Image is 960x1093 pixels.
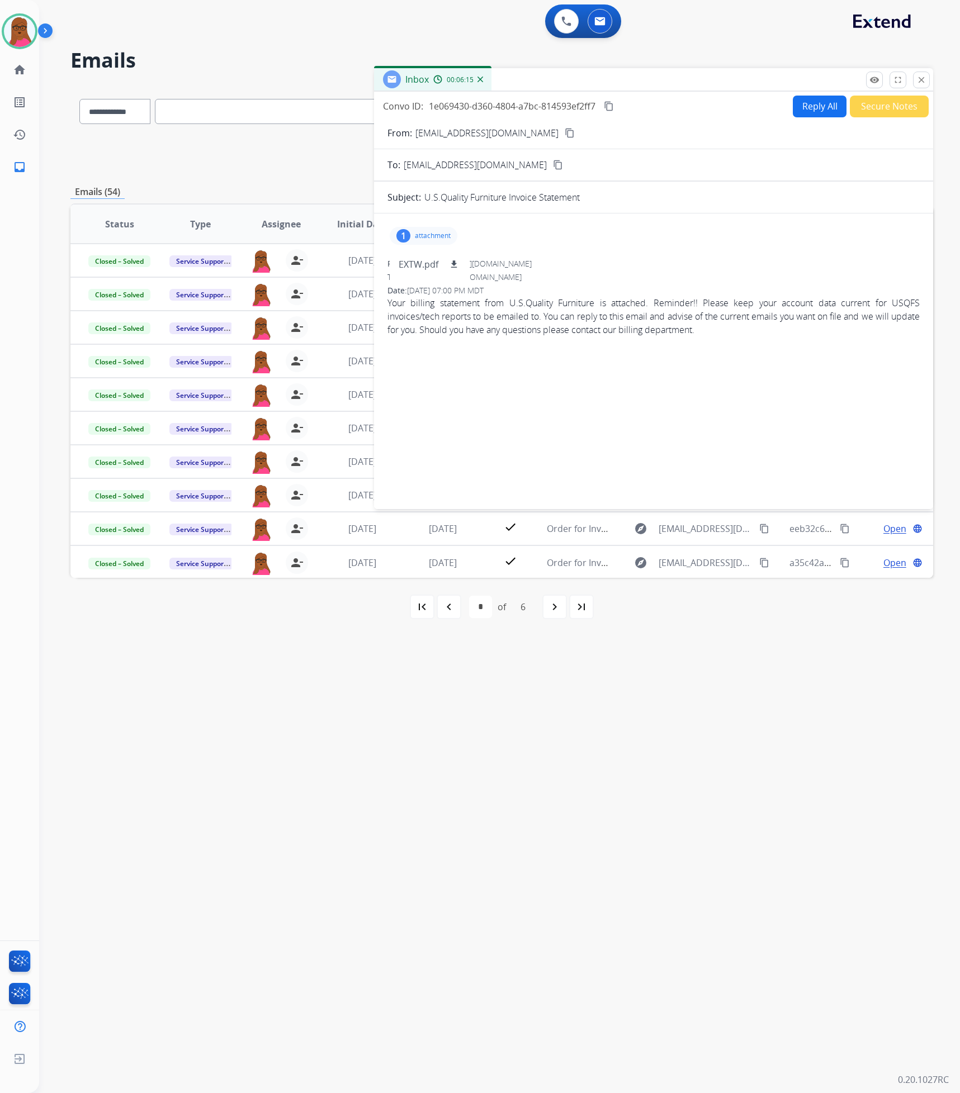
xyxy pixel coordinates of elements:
[262,217,301,231] span: Assignee
[387,191,421,204] p: Subject:
[70,49,933,72] h2: Emails
[912,558,923,568] mat-icon: language
[250,552,272,575] img: agent-avatar
[169,289,233,301] span: Service Support
[348,321,376,334] span: [DATE]
[883,522,906,535] span: Open
[348,388,376,401] span: [DATE]
[447,75,474,84] span: 00:06:15
[169,490,233,502] span: Service Support
[13,63,26,77] mat-icon: home
[789,557,960,569] span: a35c42a4-e9a0-492a-974e-7b7039fad1a9
[169,423,233,435] span: Service Support
[290,354,304,368] mat-icon: person_remove
[88,558,150,569] span: Closed – Solved
[634,522,647,535] mat-icon: explore
[348,422,376,434] span: [DATE]
[250,517,272,541] img: agent-avatar
[13,96,26,109] mat-icon: list_alt
[348,557,376,569] span: [DATE]
[547,557,792,569] span: Order for Invoice# 466256 From AHM Furniture Service Inc
[407,285,484,296] span: [DATE] 07:00 PM MDT
[429,522,457,535] span: [DATE]
[840,524,850,534] mat-icon: content_copy
[88,524,150,535] span: Closed – Solved
[429,557,457,569] span: [DATE]
[387,296,920,336] span: Your billing statement from U.S.Quality Furniture is attached. Reminder!! Please keep your accoun...
[88,322,150,334] span: Closed – Solved
[547,522,792,535] span: Order for Invoice# 467182 From AHM Furniture Service Inc
[442,600,456,614] mat-icon: navigate_before
[415,231,451,240] p: attachment
[4,16,35,47] img: avatar
[429,100,595,112] span: 1e069430-d360-4804-a7bc-814593ef2ff7
[396,229,410,243] div: 1
[169,389,233,401] span: Service Support
[575,600,588,614] mat-icon: last_page
[169,322,233,334] span: Service Support
[88,490,150,502] span: Closed – Solved
[348,288,376,300] span: [DATE]
[290,522,304,535] mat-icon: person_remove
[169,524,233,535] span: Service Support
[13,160,26,174] mat-icon: inbox
[88,255,150,267] span: Closed – Solved
[498,600,506,614] div: of
[405,73,429,85] span: Inbox
[869,75,879,85] mat-icon: remove_red_eye
[415,126,559,140] p: [EMAIL_ADDRESS][DOMAIN_NAME]
[387,272,920,283] div: To:
[912,524,923,534] mat-icon: language
[348,254,376,267] span: [DATE]
[290,556,304,569] mat-icon: person_remove
[169,457,233,468] span: Service Support
[337,217,387,231] span: Initial Date
[88,289,150,301] span: Closed – Solved
[387,158,400,172] p: To:
[13,128,26,141] mat-icon: history
[169,255,233,267] span: Service Support
[290,455,304,468] mat-icon: person_remove
[88,457,150,468] span: Closed – Solved
[348,489,376,501] span: [DATE]
[759,524,769,534] mat-icon: content_copy
[290,287,304,301] mat-icon: person_remove
[916,75,926,85] mat-icon: close
[290,254,304,267] mat-icon: person_remove
[290,321,304,334] mat-icon: person_remove
[424,191,580,204] p: U.S.Quality Furniture Invoice Statement
[88,356,150,368] span: Closed – Solved
[250,316,272,340] img: agent-avatar
[883,556,906,569] span: Open
[348,355,376,367] span: [DATE]
[70,185,125,199] p: Emails (54)
[190,217,211,231] span: Type
[348,455,376,468] span: [DATE]
[383,99,423,113] p: Convo ID:
[250,484,272,507] img: agent-avatar
[250,383,272,407] img: agent-avatar
[169,558,233,569] span: Service Support
[250,350,272,373] img: agent-avatar
[415,600,429,614] mat-icon: first_page
[290,388,304,401] mat-icon: person_remove
[387,258,920,269] div: From:
[553,160,563,170] mat-icon: content_copy
[512,596,535,618] div: 6
[898,1073,949,1086] p: 0.20.1027RC
[504,520,517,534] mat-icon: check
[404,158,547,172] span: [EMAIL_ADDRESS][DOMAIN_NAME]
[387,285,920,296] div: Date:
[88,389,150,401] span: Closed – Solved
[250,249,272,273] img: agent-avatar
[290,421,304,435] mat-icon: person_remove
[169,356,233,368] span: Service Support
[793,96,846,117] button: Reply All
[504,554,517,568] mat-icon: check
[250,417,272,440] img: agent-avatar
[604,101,614,111] mat-icon: content_copy
[409,258,532,269] span: [EMAIL_ADDRESS][DOMAIN_NAME]
[850,96,929,117] button: Secure Notes
[250,283,272,306] img: agent-avatar
[348,522,376,535] span: [DATE]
